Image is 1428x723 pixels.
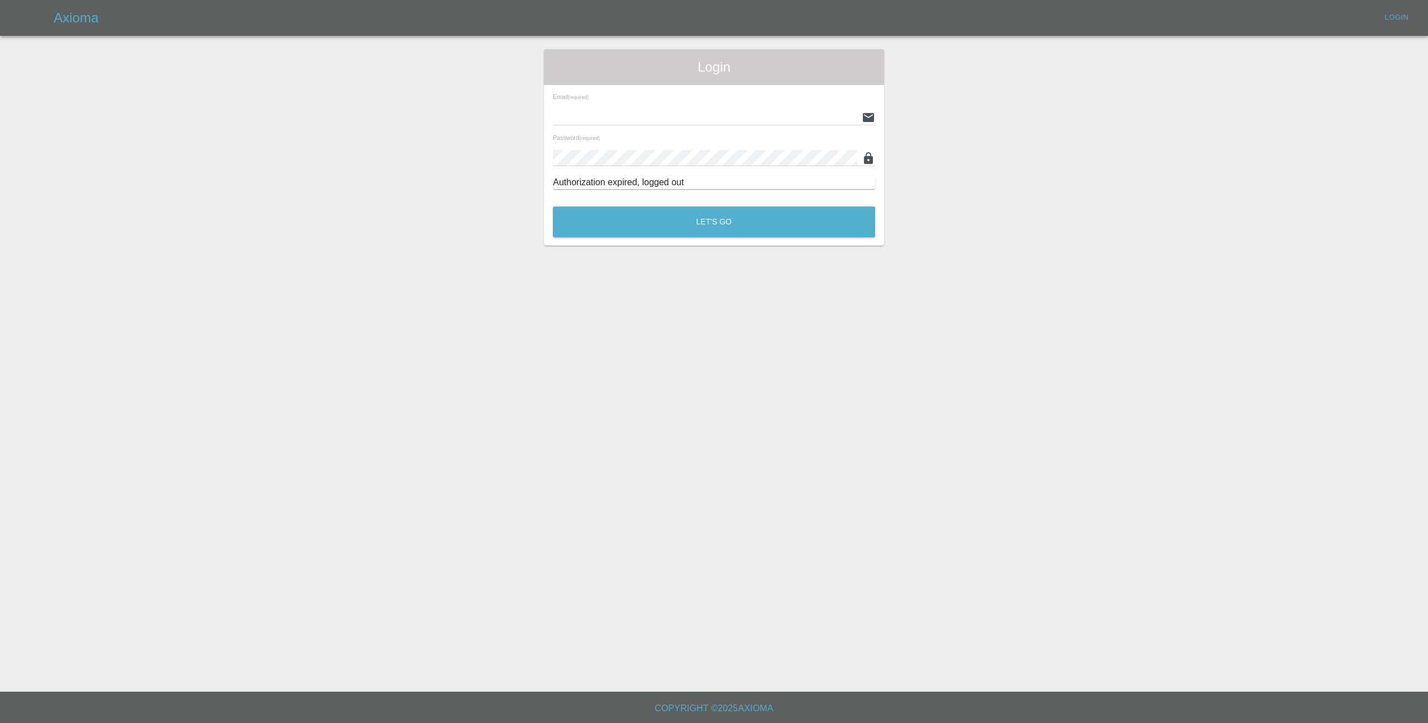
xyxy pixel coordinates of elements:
[553,176,875,189] div: Authorization expired, logged out
[553,206,875,237] button: Let's Go
[553,58,875,76] span: Login
[9,701,1419,716] h6: Copyright © 2025 Axioma
[553,134,600,141] span: Password
[1379,9,1415,26] a: Login
[579,136,600,141] small: (required)
[54,9,98,27] h5: Axioma
[553,93,589,100] span: Email
[568,95,589,100] small: (required)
